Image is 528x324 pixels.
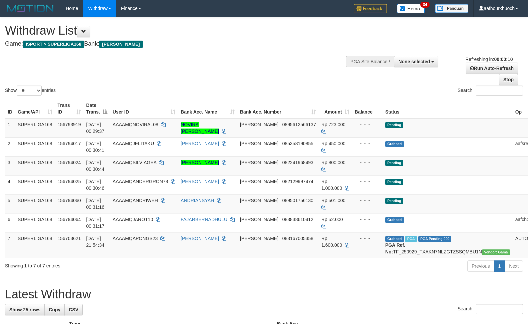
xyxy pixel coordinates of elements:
div: PGA Site Balance / [346,56,394,67]
a: [PERSON_NAME] [181,141,219,146]
a: Next [505,260,523,272]
td: 7 [5,232,15,258]
img: Button%20Memo.svg [397,4,425,13]
td: 5 [5,194,15,213]
span: Copy 089501756130 to clipboard [282,198,313,203]
th: Bank Acc. Name: activate to sort column ascending [178,99,237,118]
span: 156794060 [58,198,81,203]
span: Copy 0895612566137 to clipboard [282,122,316,127]
a: ANDRIANSYAH [181,198,214,203]
span: 156703621 [58,236,81,241]
label: Search: [458,304,523,314]
img: Feedback.jpg [354,4,387,13]
span: [PERSON_NAME] [240,217,278,222]
span: 34 [420,2,429,8]
label: Show entries [5,86,56,96]
span: [DATE] 00:31:17 [86,217,105,229]
span: [PERSON_NAME] [240,122,278,127]
a: Previous [467,260,494,272]
span: [PERSON_NAME] [99,41,142,48]
span: PGA Pending [418,236,452,242]
a: [PERSON_NAME] [181,236,219,241]
div: - - - [355,178,380,185]
span: Copy 082241968493 to clipboard [282,160,313,165]
span: [PERSON_NAME] [240,179,278,184]
span: Grabbed [385,217,404,223]
span: Copy [49,307,60,312]
span: Marked by aafchhiseyha [405,236,417,242]
span: Pending [385,179,403,185]
th: Status [383,99,513,118]
span: Refreshing in: [465,57,513,62]
span: AAAAMQNOVIRAL08 [113,122,158,127]
td: SUPERLIGA168 [15,118,55,138]
button: None selected [394,56,438,67]
span: 156794024 [58,160,81,165]
div: Showing 1 to 7 of 7 entries [5,260,215,269]
td: SUPERLIGA168 [15,232,55,258]
td: 6 [5,213,15,232]
span: Rp 450.000 [321,141,345,146]
h1: Latest Withdraw [5,288,523,301]
img: MOTION_logo.png [5,3,56,13]
span: [DATE] 00:30:41 [86,141,105,153]
span: Rp 1.000.000 [321,179,342,191]
span: Grabbed [385,141,404,147]
span: [PERSON_NAME] [240,160,278,165]
td: SUPERLIGA168 [15,156,55,175]
a: Run Auto-Refresh [466,63,518,74]
th: ID [5,99,15,118]
span: Pending [385,122,403,128]
span: 156794025 [58,179,81,184]
label: Search: [458,86,523,96]
td: 2 [5,137,15,156]
span: 156793919 [58,122,81,127]
div: - - - [355,197,380,204]
a: Copy [44,304,65,315]
span: 156794064 [58,217,81,222]
th: Date Trans.: activate to sort column descending [84,99,110,118]
a: [PERSON_NAME] [181,160,219,165]
th: Balance [352,99,383,118]
a: Show 25 rows [5,304,45,315]
div: - - - [355,121,380,128]
h4: Game: Bank: [5,41,345,47]
span: [DATE] 00:31:16 [86,198,105,210]
td: SUPERLIGA168 [15,175,55,194]
input: Search: [476,86,523,96]
span: Rp 723.000 [321,122,345,127]
th: Trans ID: activate to sort column ascending [55,99,84,118]
th: Amount: activate to sort column ascending [319,99,352,118]
span: [PERSON_NAME] [240,198,278,203]
a: NOVIRA [PERSON_NAME] [181,122,219,134]
span: Rp 501.000 [321,198,345,203]
span: Rp 1.600.000 [321,236,342,248]
span: [DATE] 00:30:46 [86,179,105,191]
th: Game/API: activate to sort column ascending [15,99,55,118]
span: AAAAMQSILVIAGEA [113,160,156,165]
span: Show 25 rows [9,307,40,312]
a: [PERSON_NAME] [181,179,219,184]
span: ISPORT > SUPERLIGA168 [23,41,84,48]
span: Pending [385,198,403,204]
select: Showentries [17,86,42,96]
span: CSV [69,307,78,312]
span: [DATE] 21:54:34 [86,236,105,248]
span: AAAAMQANDRIWEH [113,198,158,203]
td: 3 [5,156,15,175]
span: AAAAMQJELITAKU [113,141,154,146]
th: User ID: activate to sort column ascending [110,99,178,118]
span: [DATE] 00:29:37 [86,122,105,134]
a: CSV [64,304,83,315]
span: Grabbed [385,236,404,242]
td: 1 [5,118,15,138]
span: None selected [398,59,430,64]
strong: 00:00:10 [494,57,513,62]
span: 156794017 [58,141,81,146]
td: 4 [5,175,15,194]
span: AAAAMQAPONGS23 [113,236,158,241]
img: panduan.png [435,4,468,13]
span: AAAAMQANDERGRON78 [113,179,168,184]
span: Rp 52.000 [321,217,343,222]
a: Stop [499,74,518,85]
